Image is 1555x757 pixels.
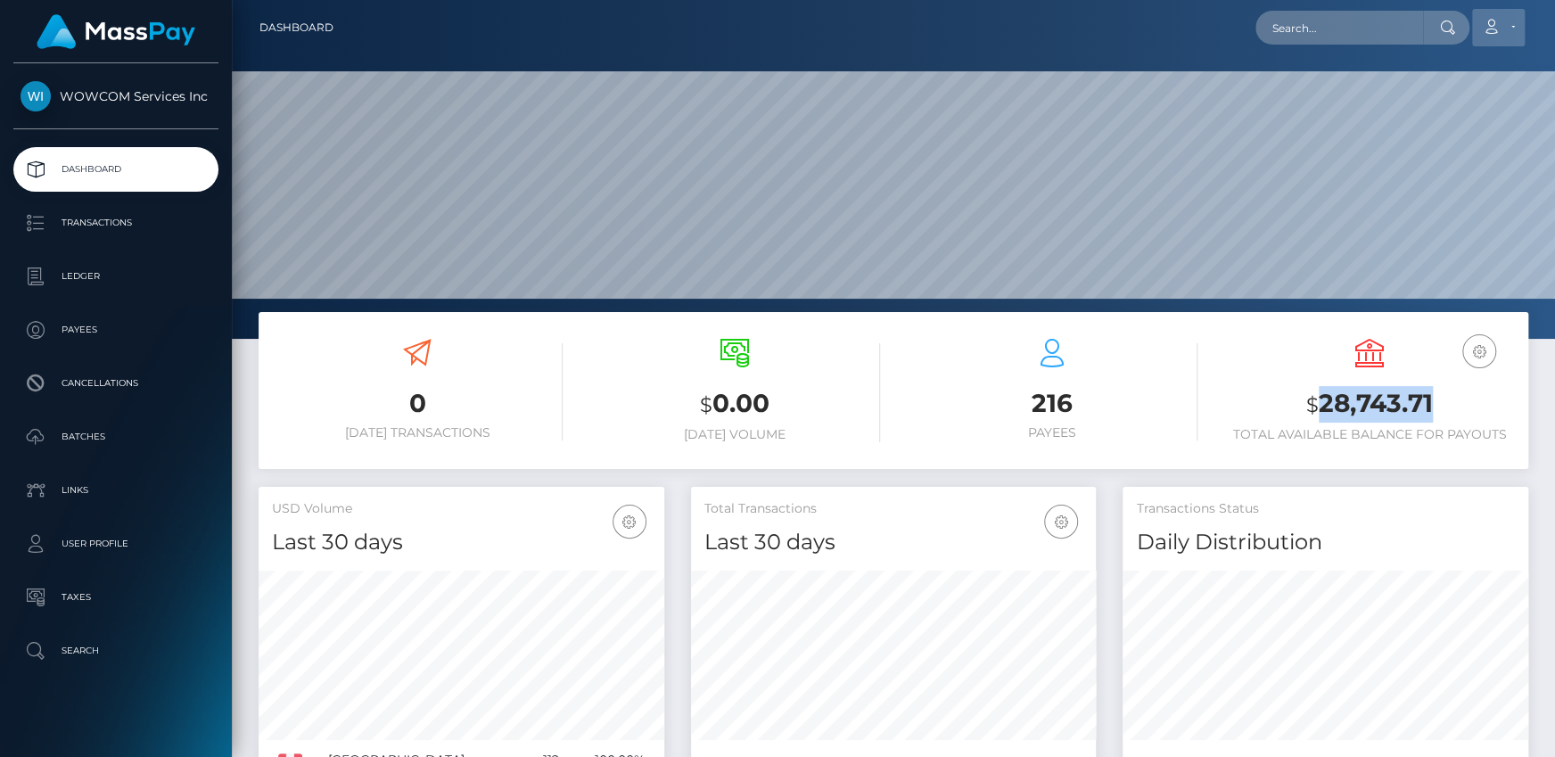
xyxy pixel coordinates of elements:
[21,81,51,111] img: WOWCOM Services Inc
[21,584,211,611] p: Taxes
[21,531,211,557] p: User Profile
[1255,11,1423,45] input: Search...
[704,500,1083,518] h5: Total Transactions
[21,638,211,664] p: Search
[21,424,211,450] p: Batches
[589,386,880,423] h3: 0.00
[13,201,218,245] a: Transactions
[272,500,651,518] h5: USD Volume
[13,361,218,406] a: Cancellations
[21,370,211,397] p: Cancellations
[21,156,211,183] p: Dashboard
[13,415,218,459] a: Batches
[907,425,1197,440] h6: Payees
[21,477,211,504] p: Links
[589,427,880,442] h6: [DATE] Volume
[1136,527,1515,558] h4: Daily Distribution
[1136,500,1515,518] h5: Transactions Status
[259,9,333,46] a: Dashboard
[21,317,211,343] p: Payees
[907,386,1197,421] h3: 216
[13,254,218,299] a: Ledger
[37,14,195,49] img: MassPay Logo
[13,575,218,620] a: Taxes
[13,147,218,192] a: Dashboard
[1224,386,1515,423] h3: 28,743.71
[700,392,712,417] small: $
[21,210,211,236] p: Transactions
[13,629,218,673] a: Search
[704,527,1083,558] h4: Last 30 days
[13,88,218,104] span: WOWCOM Services Inc
[272,425,563,440] h6: [DATE] Transactions
[272,386,563,421] h3: 0
[13,522,218,566] a: User Profile
[13,468,218,513] a: Links
[13,308,218,352] a: Payees
[21,263,211,290] p: Ledger
[1224,427,1515,442] h6: Total Available Balance for Payouts
[272,527,651,558] h4: Last 30 days
[1306,392,1319,417] small: $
